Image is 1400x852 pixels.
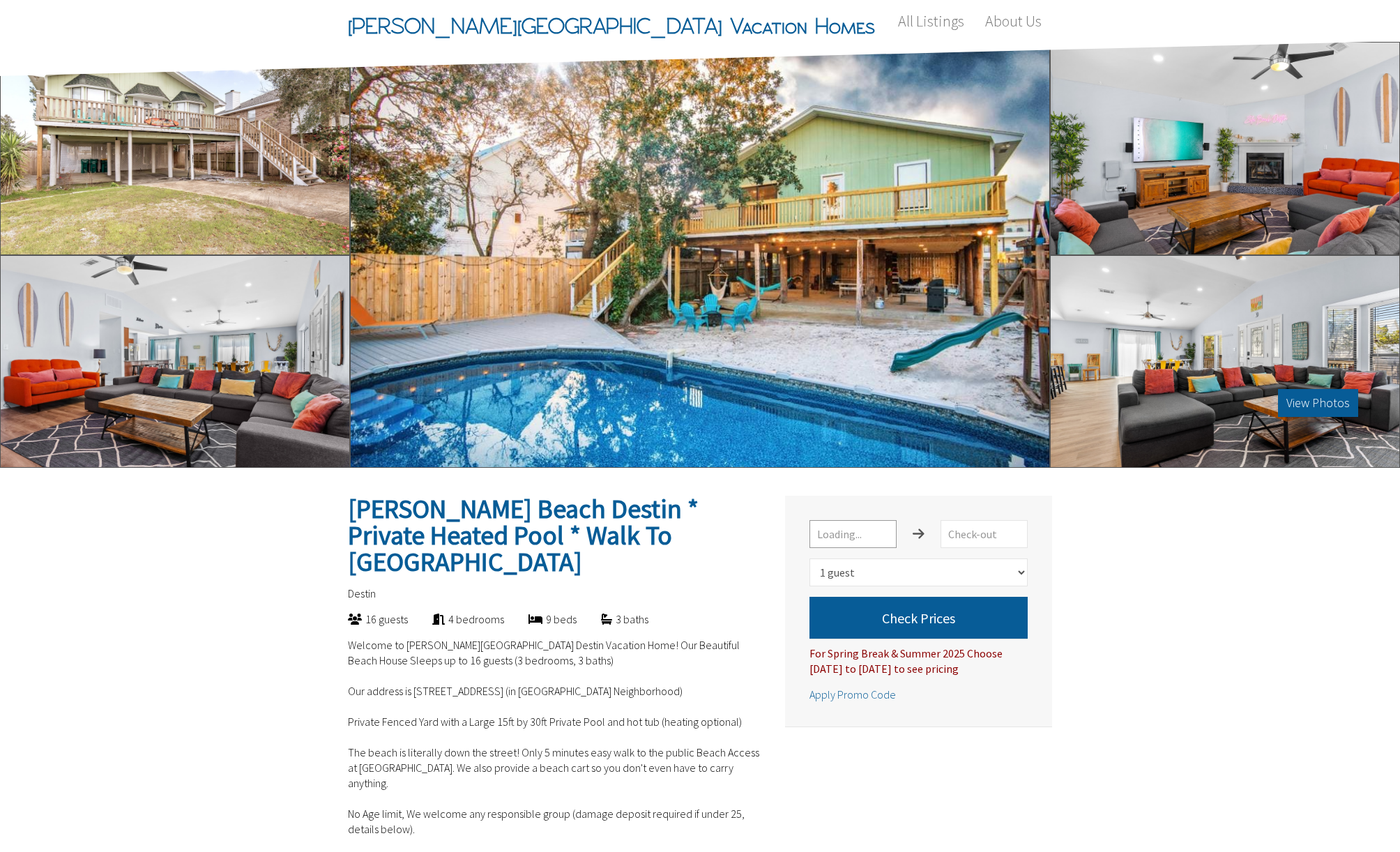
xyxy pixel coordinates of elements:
div: 4 bedrooms [408,611,504,627]
input: Check-out [941,520,1028,548]
span: Destin [348,586,376,600]
div: For Spring Break & Summer 2025 Choose [DATE] to [DATE] to see pricing [809,639,1028,676]
span: Apply Promo Code [809,687,896,701]
div: 9 beds [504,611,577,627]
h2: [PERSON_NAME] Beach Destin * Private Heated Pool * Walk To [GEOGRAPHIC_DATA] [348,496,761,575]
input: Loading... [809,520,897,548]
div: 16 guests [324,611,408,627]
button: Check Prices [809,597,1028,639]
span: [PERSON_NAME][GEOGRAPHIC_DATA] Vacation Homes [348,5,875,47]
div: 3 baths [577,611,648,627]
button: View Photos [1278,389,1358,417]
